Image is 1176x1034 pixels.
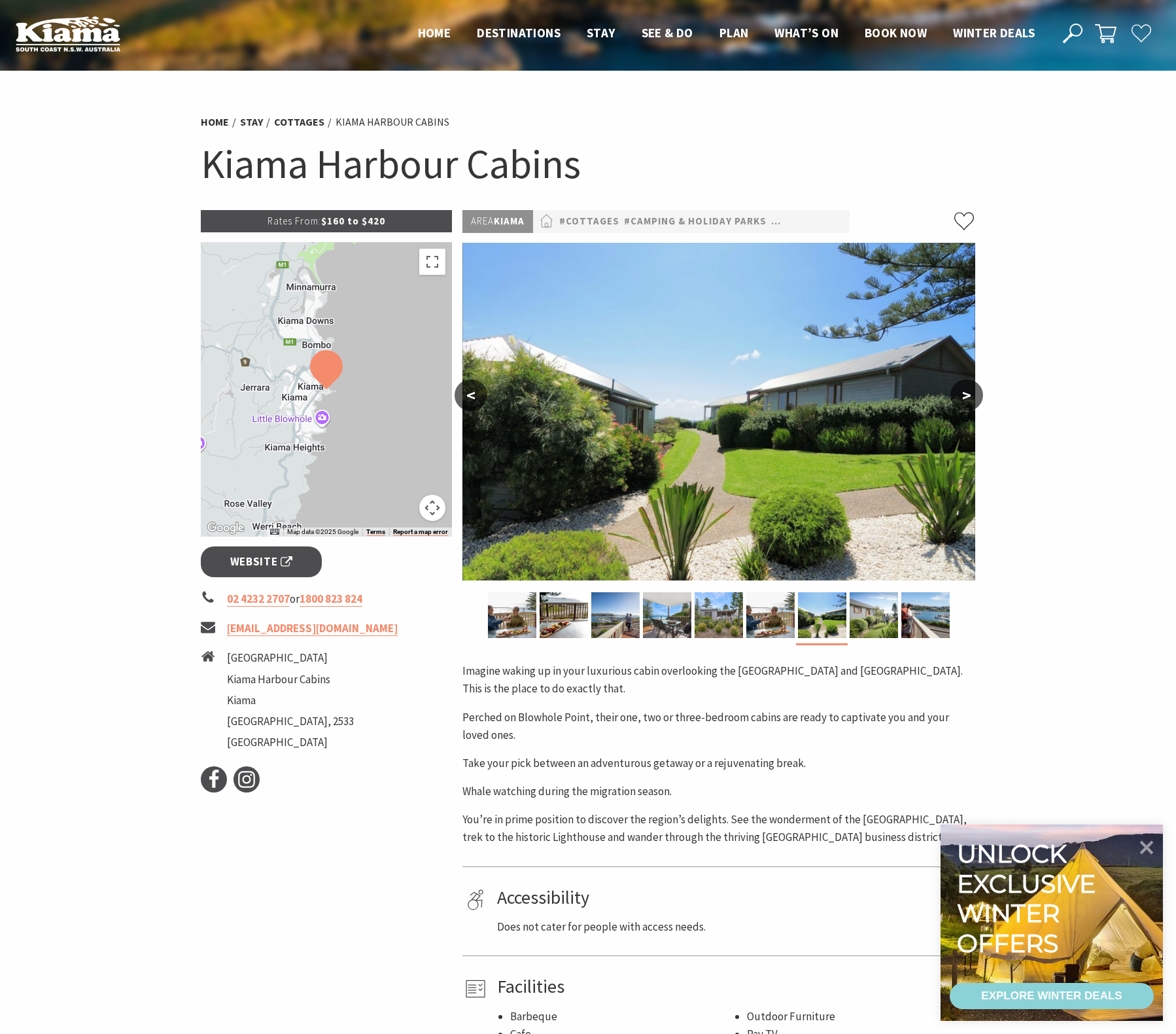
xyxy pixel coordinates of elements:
[865,25,927,41] span: Book now
[643,592,691,638] img: Private balcony, ocean views
[462,709,975,744] p: Perched on Blowhole Point, their one, two or three-bedroom cabins are ready to captivate you and ...
[336,114,449,131] li: Kiama Harbour Cabins
[462,811,975,846] p: You’re in prime position to discover the region’s delights. See the wonderment of the [GEOGRAPHIC...
[462,783,975,800] p: Whale watching during the migration season.
[287,528,358,535] span: Map data ©2025 Google
[497,918,971,936] p: Does not cater for people with access needs.
[497,887,971,909] h4: Accessibility
[477,25,561,41] span: Destinations
[642,25,693,41] span: See & Do
[624,213,767,230] a: #Camping & Holiday Parks
[201,137,975,190] h1: Kiama Harbour Cabins
[419,495,445,521] button: Map camera controls
[774,25,839,41] span: What’s On
[227,692,354,709] li: Kiama
[227,671,354,688] li: Kiama Harbour Cabins
[455,380,487,411] button: <
[953,25,1035,41] span: Winter Deals
[559,213,619,230] a: #Cottages
[746,592,795,638] img: Couple toast
[227,649,354,667] li: [GEOGRAPHIC_DATA]
[201,546,322,577] a: Website
[201,210,452,232] p: $160 to $420
[771,213,862,230] a: #Self Contained
[274,115,324,129] a: Cottages
[471,215,494,227] span: Area
[227,592,290,607] a: 02 4232 2707
[300,592,362,607] a: 1800 823 824
[488,592,536,638] img: Couple toast
[204,520,247,537] a: Open this area in Google Maps (opens a new window)
[405,23,1048,45] nav: Main Menu
[204,520,247,537] img: Google
[418,25,451,41] span: Home
[957,839,1101,958] div: Unlock exclusive winter offers
[850,592,898,638] img: Side cabin
[230,553,293,571] span: Website
[950,983,1154,1009] a: EXPLORE WINTER DEALS
[798,592,846,638] img: Kiama Harbour Cabins
[268,215,321,227] span: Rates From:
[393,528,448,536] a: Report a map error
[695,592,743,638] img: Exterior at Kiama Harbour Cabins
[462,755,975,772] p: Take your pick between an adventurous getaway or a rejuvenating break.
[201,115,229,129] a: Home
[950,380,983,411] button: >
[587,25,615,41] span: Stay
[16,16,120,52] img: Kiama Logo
[747,1008,971,1025] li: Outdoor Furniture
[201,590,452,608] li: or
[227,734,354,751] li: [GEOGRAPHIC_DATA]
[497,976,971,998] h4: Facilities
[240,115,263,129] a: Stay
[981,983,1122,1009] div: EXPLORE WINTER DEALS
[227,713,354,730] li: [GEOGRAPHIC_DATA], 2533
[462,243,975,580] img: Kiama Harbour Cabins
[719,25,749,41] span: Plan
[901,592,950,638] img: Large deck, harbour views, couple
[419,249,445,275] button: Toggle fullscreen view
[591,592,640,638] img: Large deck harbour
[540,592,588,638] img: Deck ocean view
[227,621,398,636] a: [EMAIL_ADDRESS][DOMAIN_NAME]
[366,528,385,536] a: Terms
[270,527,279,537] button: Keyboard shortcuts
[510,1008,734,1025] li: Barbeque
[462,662,975,698] p: Imagine waking up in your luxurious cabin overlooking the [GEOGRAPHIC_DATA] and [GEOGRAPHIC_DATA]...
[462,210,533,233] p: Kiama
